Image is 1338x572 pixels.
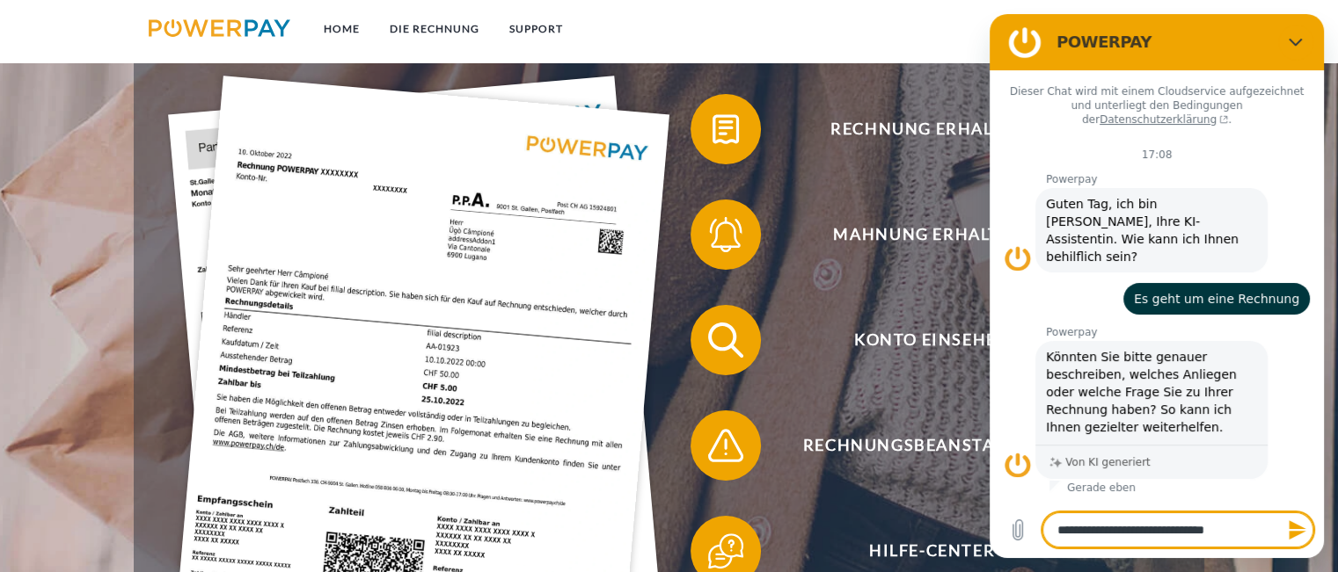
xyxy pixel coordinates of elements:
span: Mahnung erhalten? [716,199,1147,270]
img: logo-powerpay.svg [149,19,290,37]
img: qb_warning.svg [704,424,748,467]
img: qb_bell.svg [704,213,748,257]
button: Mahnung erhalten? [691,199,1148,270]
a: DIE RECHNUNG [375,13,494,45]
span: Rechnung erhalten? [716,94,1147,164]
button: Rechnungsbeanstandung [691,410,1148,481]
img: qb_bill.svg [704,107,748,151]
iframe: Messaging-Fenster [990,14,1324,558]
a: Home [309,13,375,45]
a: agb [1099,13,1153,45]
button: Konto einsehen [691,305,1148,375]
span: Konto einsehen [716,305,1147,375]
span: Rechnungsbeanstandung [716,410,1147,481]
button: Rechnung erhalten? [691,94,1148,164]
img: qb_search.svg [704,318,748,362]
a: SUPPORT [494,13,578,45]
